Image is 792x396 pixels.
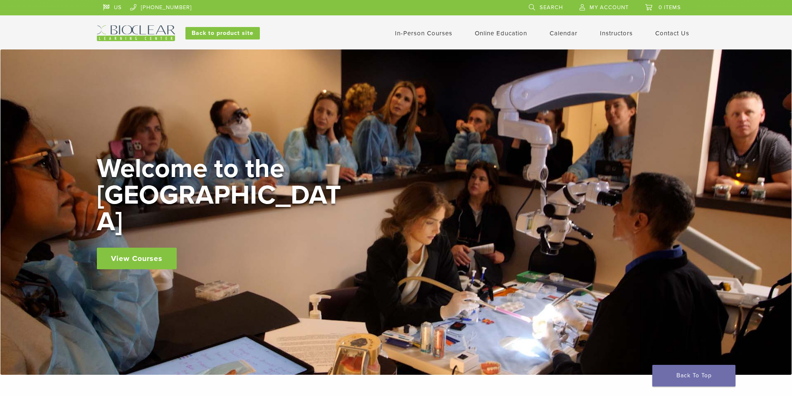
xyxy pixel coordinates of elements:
[600,30,633,37] a: Instructors
[550,30,577,37] a: Calendar
[97,25,175,41] img: Bioclear
[590,4,629,11] span: My Account
[659,4,681,11] span: 0 items
[97,155,346,235] h2: Welcome to the [GEOGRAPHIC_DATA]
[540,4,563,11] span: Search
[97,248,177,269] a: View Courses
[185,27,260,39] a: Back to product site
[475,30,527,37] a: Online Education
[395,30,452,37] a: In-Person Courses
[652,365,735,386] a: Back To Top
[655,30,689,37] a: Contact Us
